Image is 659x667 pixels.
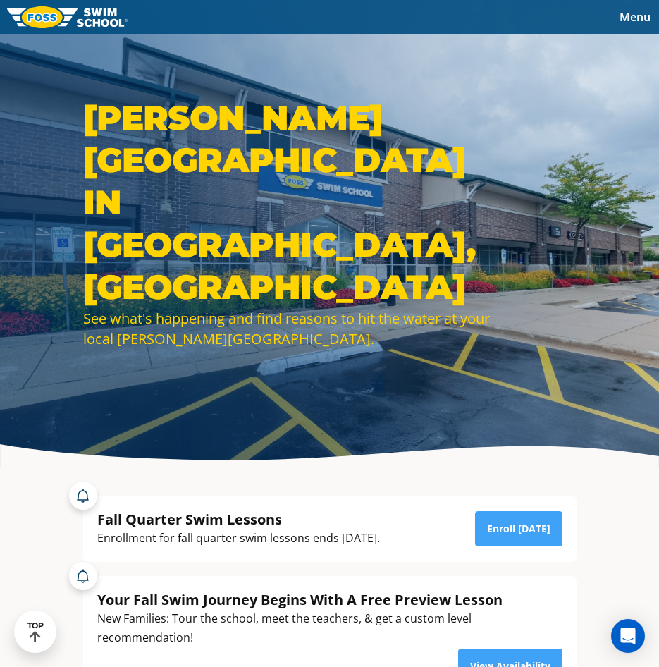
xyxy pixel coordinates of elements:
div: TOP [27,621,44,643]
div: New Families: Tour the school, meet the teachers, & get a custom level recommendation! [97,609,562,647]
div: See what's happening and find reasons to hit the water at your local [PERSON_NAME][GEOGRAPHIC_DATA]. [83,308,492,349]
div: Open Intercom Messenger [611,619,645,653]
h1: [PERSON_NAME][GEOGRAPHIC_DATA] in [GEOGRAPHIC_DATA], [GEOGRAPHIC_DATA] [83,97,492,308]
div: Enrollment for fall quarter swim lessons ends [DATE]. [97,529,380,548]
button: Toggle navigation [611,6,659,27]
div: Your Fall Swim Journey Begins With A Free Preview Lesson [97,590,562,609]
img: FOSS Swim School Logo [7,6,128,28]
span: Menu [620,9,651,25]
a: Enroll [DATE] [475,511,562,546]
div: Fall Quarter Swim Lessons [97,510,380,529]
